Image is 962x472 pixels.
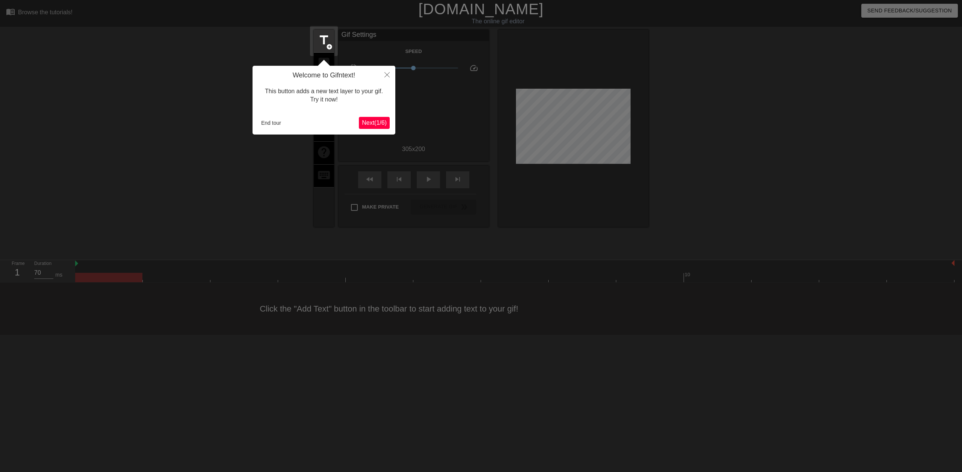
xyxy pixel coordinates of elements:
div: This button adds a new text layer to your gif. Try it now! [258,80,390,112]
button: End tour [258,117,284,129]
h4: Welcome to Gifntext! [258,71,390,80]
button: Next [359,117,390,129]
span: Next ( 1 / 6 ) [362,120,387,126]
button: Close [379,66,395,83]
